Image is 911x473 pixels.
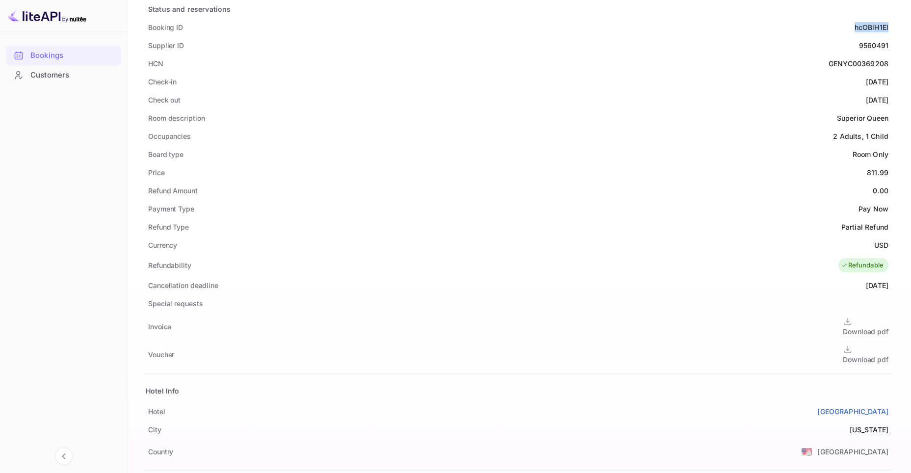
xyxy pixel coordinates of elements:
a: Bookings [6,46,121,64]
div: 9560491 [859,40,888,51]
a: [GEOGRAPHIC_DATA] [817,406,888,417]
div: Voucher [148,349,174,360]
div: Board type [148,149,183,159]
button: Collapse navigation [55,447,73,465]
div: Hotel [148,406,165,417]
div: Room description [148,113,205,123]
div: Booking ID [148,22,183,32]
div: Price [148,167,165,178]
div: Room Only [853,149,888,159]
div: [DATE] [866,280,888,290]
div: Payment Type [148,204,194,214]
div: Status and reservations [148,4,231,14]
div: [DATE] [866,95,888,105]
div: Refund Amount [148,185,198,196]
div: Supplier ID [148,40,184,51]
div: Customers [30,70,116,81]
div: [DATE] [866,77,888,87]
div: Download pdf [843,354,888,365]
div: Partial Refund [841,222,888,232]
div: Special requests [148,298,203,309]
div: 811.99 [867,167,888,178]
div: Check out [148,95,181,105]
div: Superior Queen [837,113,888,123]
div: Country [148,447,173,457]
a: Customers [6,66,121,84]
span: United States [801,443,812,460]
div: Download pdf [843,326,888,337]
div: Bookings [30,50,116,61]
div: hcOBiH1El [855,22,888,32]
div: Hotel Info [146,386,180,396]
div: 0.00 [873,185,888,196]
div: Occupancies [148,131,191,141]
div: Cancellation deadline [148,280,218,290]
div: [US_STATE] [850,424,889,435]
div: Invoice [148,321,171,332]
div: Refundable [841,261,884,270]
div: HCN [148,58,163,69]
div: 2 Adults, 1 Child [833,131,888,141]
div: Pay Now [859,204,888,214]
div: Refund Type [148,222,189,232]
img: LiteAPI logo [8,8,86,24]
div: [GEOGRAPHIC_DATA] [817,447,888,457]
div: USD [874,240,888,250]
div: Check-in [148,77,177,87]
div: GENYC00369208 [829,58,888,69]
div: Customers [6,66,121,85]
div: Bookings [6,46,121,65]
div: Refundability [148,260,191,270]
div: City [148,424,161,435]
div: Currency [148,240,177,250]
